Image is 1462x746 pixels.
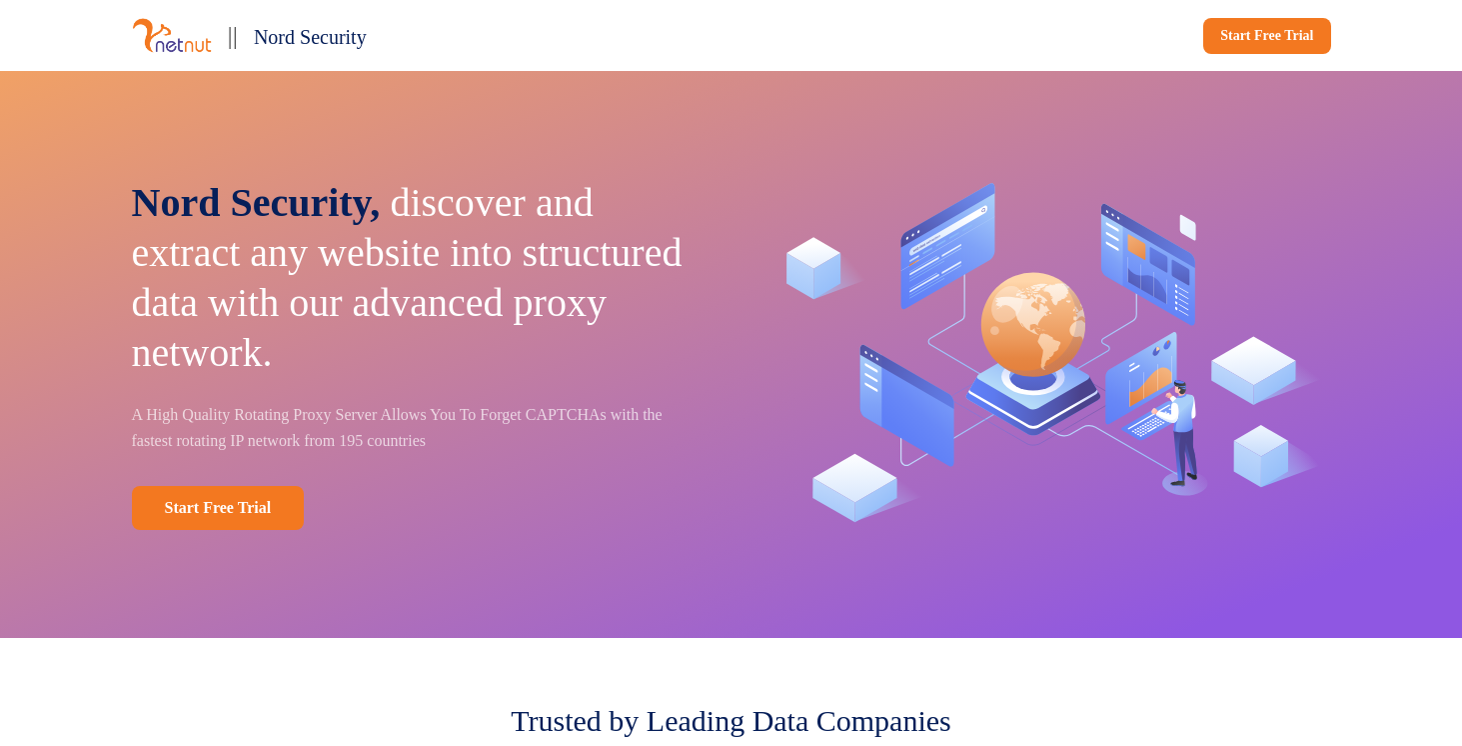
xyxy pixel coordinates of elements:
p: || [228,16,238,55]
p: A High Quality Rotating Proxy Server Allows You To Forget CAPTCHAs with the fastest rotating IP n... [132,402,704,454]
a: Start Free Trial [132,486,305,530]
span: Nord Security [254,26,367,48]
span: Nord Security, [132,180,381,225]
p: discover and extract any website into structured data with our advanced proxy network. [132,178,704,378]
a: Start Free Trial [1203,18,1330,54]
p: Trusted by Leading Data Companies [511,698,951,743]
